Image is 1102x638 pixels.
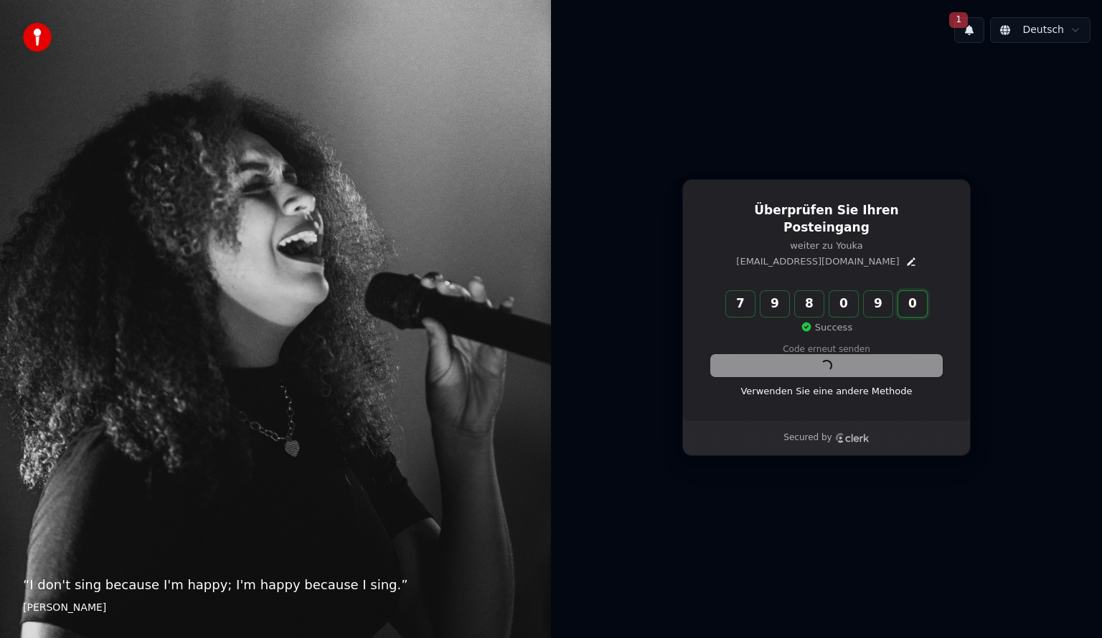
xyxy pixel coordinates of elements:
[801,321,852,334] p: Success
[23,601,528,615] footer: [PERSON_NAME]
[905,256,917,267] button: Edit
[783,432,832,444] p: Secured by
[23,23,52,52] img: youka
[740,385,912,398] a: Verwenden Sie eine andere Methode
[23,575,528,595] p: “ I don't sing because I'm happy; I'm happy because I sing. ”
[835,433,870,443] a: Clerk logo
[711,202,942,237] h1: Überprüfen Sie Ihren Posteingang
[954,17,984,43] button: 1
[736,255,899,268] p: [EMAIL_ADDRESS][DOMAIN_NAME]
[949,12,968,28] span: 1
[711,239,942,252] p: weiter zu Youka
[726,291,956,317] input: Enter verification code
